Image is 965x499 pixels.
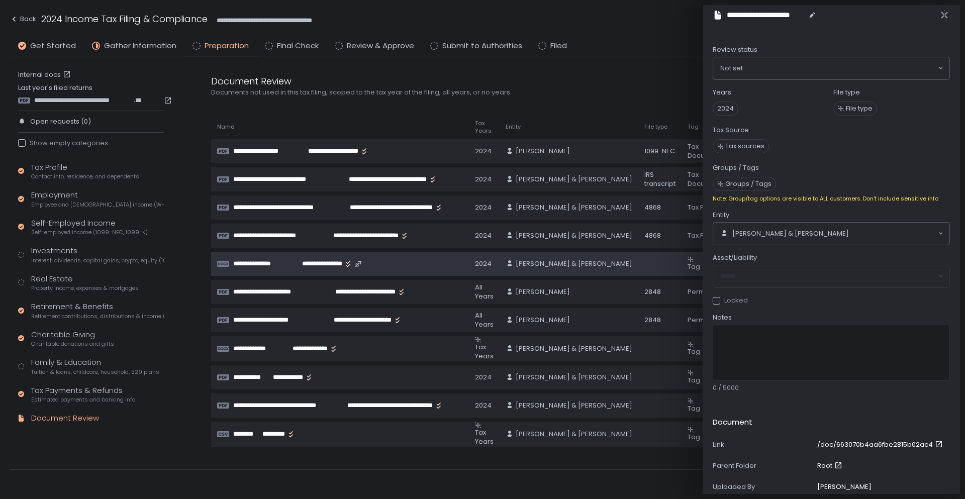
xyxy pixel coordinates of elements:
[211,88,694,97] div: Documents not used in this tax filing, scoped to the tax year of the filing, all years, or no years.
[516,344,632,353] span: [PERSON_NAME] & [PERSON_NAME]
[31,189,164,209] div: Employment
[688,123,699,131] span: Tag
[31,229,148,236] span: Self-employed income (1099-NEC, 1099-K)
[31,396,135,404] span: Estimated payments and banking info
[713,482,813,491] div: Uploaded By
[18,83,164,105] div: Last year's filed returns
[725,179,771,188] span: Groups / Tags
[713,461,813,470] div: Parent Folder
[713,126,749,135] label: Tax Source
[688,262,700,271] span: Tag
[31,284,139,292] span: Property income, expenses & mortgages
[817,482,872,491] div: [PERSON_NAME]
[10,13,36,25] div: Back
[10,12,36,29] button: Back
[644,123,667,131] span: File type
[516,147,570,156] span: [PERSON_NAME]
[31,201,164,209] span: Employee and [DEMOGRAPHIC_DATA] income (W-2s)
[31,245,164,264] div: Investments
[713,313,732,322] span: Notes
[713,88,731,97] label: Years
[31,340,114,348] span: Charitable donations and gifts
[516,401,632,410] span: [PERSON_NAME] & [PERSON_NAME]
[743,63,937,73] input: Search for option
[31,162,139,181] div: Tax Profile
[516,175,632,184] span: [PERSON_NAME] & [PERSON_NAME]
[475,428,494,446] span: Tax Years
[713,45,757,54] span: Review status
[817,461,844,470] a: Root
[31,329,114,348] div: Charitable Giving
[849,229,937,239] input: Search for option
[713,383,950,392] div: 0 / 5000
[31,385,135,404] div: Tax Payments & Refunds
[31,173,139,180] span: Contact info, residence, and dependents
[516,316,570,325] span: [PERSON_NAME]
[506,123,521,131] span: Entity
[516,430,632,439] span: [PERSON_NAME] & [PERSON_NAME]
[833,88,860,97] label: File type
[688,432,700,442] span: Tag
[30,117,91,126] span: Open requests (0)
[550,40,567,52] span: Filed
[41,12,208,26] h1: 2024 Income Tax Filing & Compliance
[30,40,76,52] span: Get Started
[347,40,414,52] span: Review & Approve
[475,342,494,361] span: Tax Years
[516,259,632,268] span: [PERSON_NAME] & [PERSON_NAME]
[688,375,700,385] span: Tag
[31,273,139,292] div: Real Estate
[732,229,849,238] span: [PERSON_NAME] & [PERSON_NAME]
[516,373,632,382] span: [PERSON_NAME] & [PERSON_NAME]
[516,203,632,212] span: [PERSON_NAME] & [PERSON_NAME]
[217,123,234,131] span: Name
[31,257,164,264] span: Interest, dividends, capital gains, crypto, equity (1099s, K-1s)
[104,40,176,52] span: Gather Information
[205,40,249,52] span: Preparation
[817,440,945,449] a: /doc/663070b4aa6fbe2815b02ac4
[31,301,164,320] div: Retirement & Benefits
[277,40,319,52] span: Final Check
[31,368,159,376] span: Tuition & loans, childcare, household, 529 plans
[713,195,950,203] div: Note: Group/tag options are visible to ALL customers. Don't include sensitive info
[18,70,73,79] a: Internal docs
[725,142,764,151] span: Tax sources
[713,163,759,172] label: Groups / Tags
[713,57,949,79] div: Search for option
[31,413,99,424] div: Document Review
[442,40,522,52] span: Submit to Authorities
[846,104,873,113] span: File type
[713,223,949,245] div: Search for option
[688,347,700,356] span: Tag
[516,287,570,296] span: [PERSON_NAME]
[713,417,752,428] h2: Document
[31,313,164,320] span: Retirement contributions, distributions & income (1099-R, 5498)
[211,74,694,88] div: Document Review
[688,404,700,413] span: Tag
[713,440,813,449] div: Link
[31,218,148,237] div: Self-Employed Income
[713,253,757,262] span: Asset/Liability
[720,63,743,73] span: Not set
[516,231,632,240] span: [PERSON_NAME] & [PERSON_NAME]
[31,357,159,376] div: Family & Education
[713,211,729,220] span: Entity
[475,120,494,135] span: Tax Years
[713,102,738,116] span: 2024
